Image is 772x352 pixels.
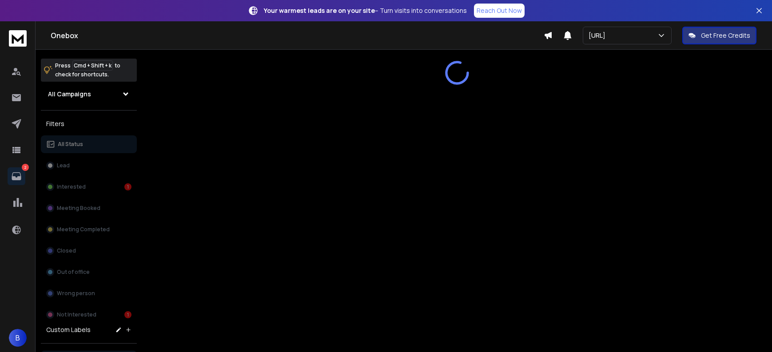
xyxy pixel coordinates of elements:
h3: Filters [41,118,137,130]
strong: Your warmest leads are on your site [264,6,375,15]
p: 2 [22,164,29,171]
p: Get Free Credits [701,31,750,40]
h1: Onebox [51,30,544,41]
p: [URL] [589,31,609,40]
p: Press to check for shortcuts. [55,61,120,79]
button: B [9,329,27,347]
span: Cmd + Shift + k [72,60,113,71]
img: logo [9,30,27,47]
h1: All Campaigns [48,90,91,99]
a: Reach Out Now [474,4,525,18]
a: 2 [8,167,25,185]
button: All Campaigns [41,85,137,103]
p: – Turn visits into conversations [264,6,467,15]
h3: Custom Labels [46,325,91,334]
button: Get Free Credits [682,27,756,44]
p: Reach Out Now [477,6,522,15]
